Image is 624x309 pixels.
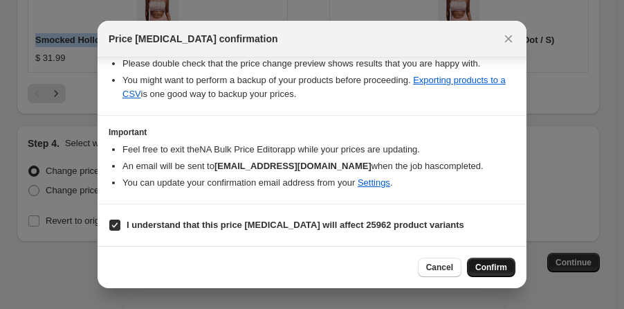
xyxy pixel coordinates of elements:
a: Exporting products to a CSV [122,75,506,99]
button: Confirm [467,258,515,277]
h3: Important [109,127,515,138]
li: You might want to perform a backup of your products before proceeding. is one good way to backup ... [122,73,515,101]
a: Settings [358,177,390,188]
span: Price [MEDICAL_DATA] confirmation [109,32,278,46]
span: Confirm [475,262,507,273]
li: Please double check that the price change preview shows results that you are happy with. [122,57,515,71]
button: Close [499,29,518,48]
b: [EMAIL_ADDRESS][DOMAIN_NAME] [214,161,371,171]
li: An email will be sent to when the job has completed . [122,159,515,173]
li: Feel free to exit the NA Bulk Price Editor app while your prices are updating. [122,143,515,157]
button: Cancel [418,258,461,277]
span: Cancel [426,262,453,273]
b: I understand that this price [MEDICAL_DATA] will affect 25962 product variants [127,220,464,230]
li: You can update your confirmation email address from your . [122,176,515,190]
